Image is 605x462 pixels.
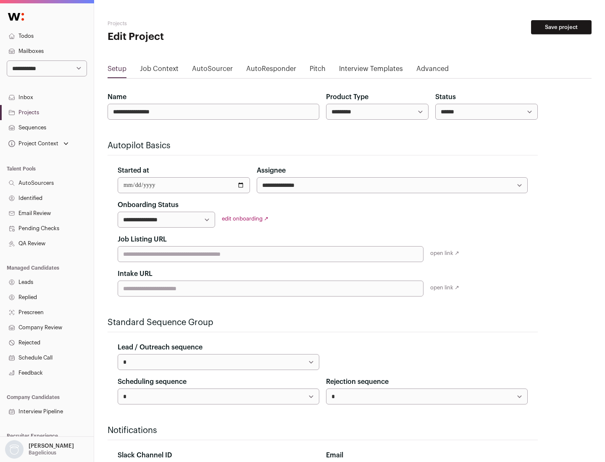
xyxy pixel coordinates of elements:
[118,200,179,210] label: Onboarding Status
[108,64,126,77] a: Setup
[108,20,269,27] h2: Projects
[3,8,29,25] img: Wellfound
[108,425,538,436] h2: Notifications
[531,20,592,34] button: Save project
[118,377,187,387] label: Scheduling sequence
[108,92,126,102] label: Name
[29,449,56,456] p: Bagelicious
[310,64,326,77] a: Pitch
[118,342,203,352] label: Lead / Outreach sequence
[108,140,538,152] h2: Autopilot Basics
[118,234,167,244] label: Job Listing URL
[3,440,76,459] button: Open dropdown
[246,64,296,77] a: AutoResponder
[118,165,149,176] label: Started at
[108,317,538,328] h2: Standard Sequence Group
[5,440,24,459] img: nopic.png
[222,216,268,221] a: edit onboarding ↗
[257,165,286,176] label: Assignee
[326,377,389,387] label: Rejection sequence
[118,450,172,460] label: Slack Channel ID
[29,443,74,449] p: [PERSON_NAME]
[7,140,58,147] div: Project Context
[7,138,70,150] button: Open dropdown
[140,64,179,77] a: Job Context
[416,64,449,77] a: Advanced
[339,64,403,77] a: Interview Templates
[326,450,528,460] div: Email
[108,30,269,44] h1: Edit Project
[118,269,153,279] label: Intake URL
[192,64,233,77] a: AutoSourcer
[435,92,456,102] label: Status
[326,92,368,102] label: Product Type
